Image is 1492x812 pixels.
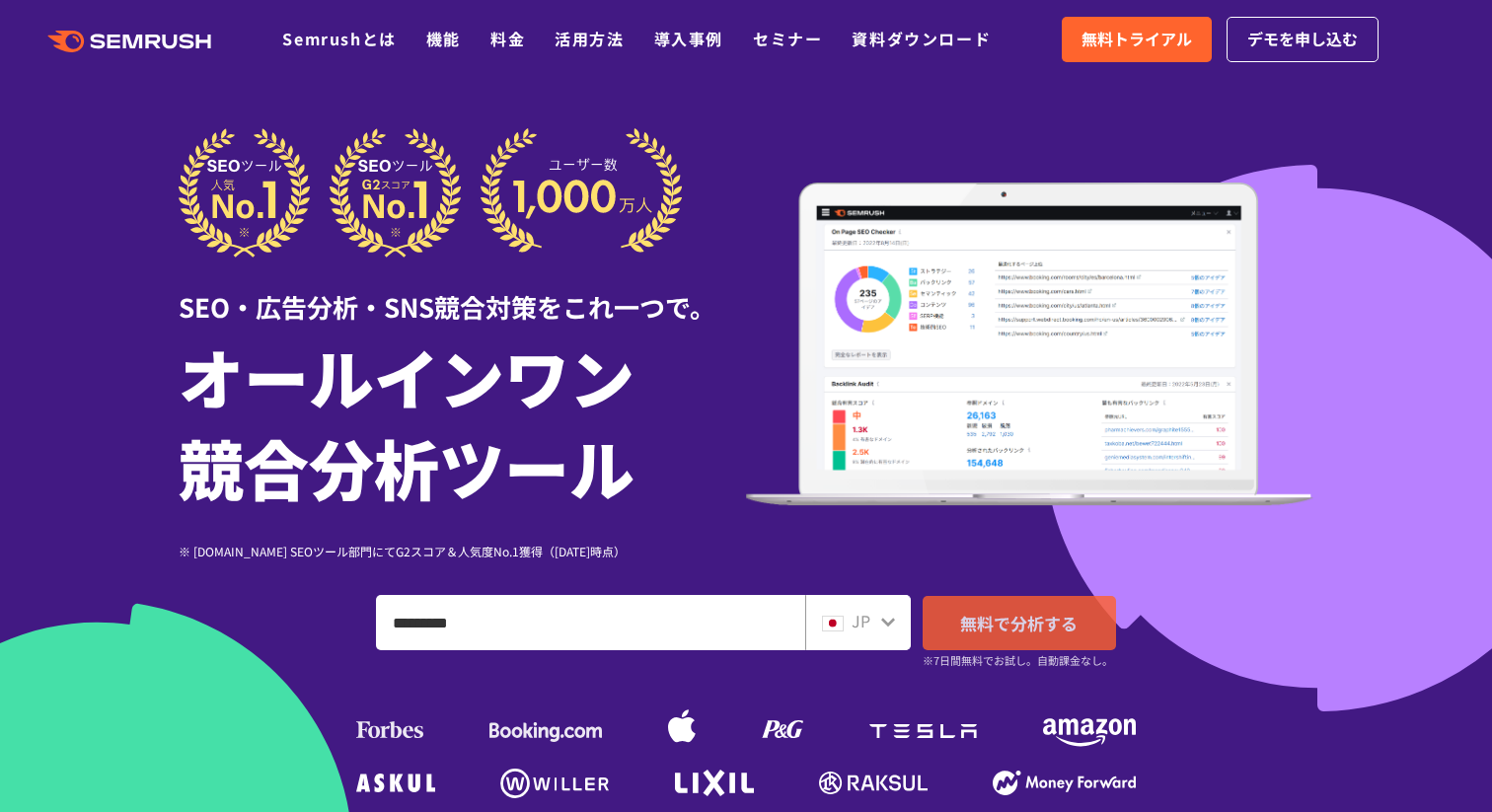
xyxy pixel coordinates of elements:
[1062,17,1212,62] a: 無料トライアル
[960,611,1078,635] span: 無料で分析する
[555,27,624,50] a: 活用方法
[426,27,461,50] a: 機能
[179,542,746,560] div: ※ [DOMAIN_NAME] SEOツール部門にてG2スコア＆人気度No.1獲得（[DATE]時点）
[1082,27,1192,52] span: 無料トライアル
[490,27,525,50] a: 料金
[179,331,746,512] h1: オールインワン 競合分析ツール
[1227,17,1379,62] a: デモを申し込む
[179,258,746,326] div: SEO・広告分析・SNS競合対策をこれ一つで。
[282,27,396,50] a: Semrushとは
[852,609,870,632] span: JP
[852,27,991,50] a: 資料ダウンロード
[1247,27,1358,52] span: デモを申し込む
[923,651,1113,670] small: ※7日間無料でお試し。自動課金なし。
[654,27,723,50] a: 導入事例
[923,596,1116,650] a: 無料で分析する
[753,27,822,50] a: セミナー
[377,596,804,649] input: ドメイン、キーワードまたはURLを入力してください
